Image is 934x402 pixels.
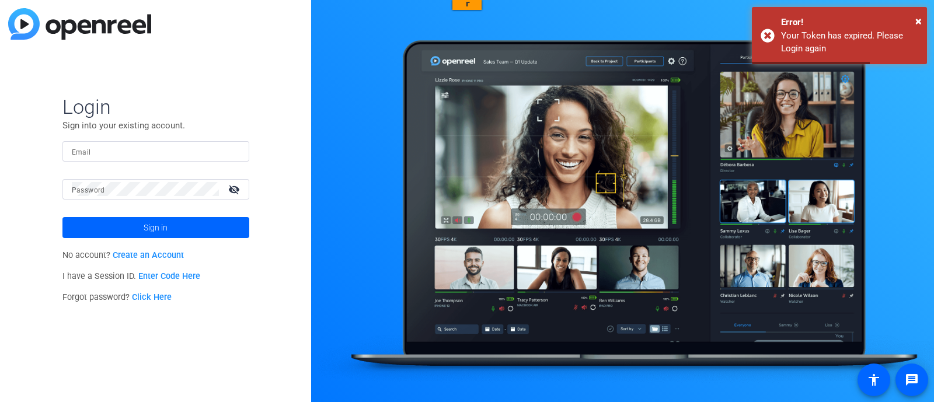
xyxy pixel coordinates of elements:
mat-label: Password [72,186,105,194]
div: Your Token has expired. Please Login again [781,29,918,55]
input: Enter Email Address [72,144,240,158]
button: Sign in [62,217,249,238]
a: Create an Account [113,250,184,260]
a: Click Here [132,292,172,302]
button: Close [915,12,922,30]
span: Forgot password? [62,292,172,302]
mat-icon: visibility_off [221,181,249,198]
span: No account? [62,250,184,260]
span: I have a Session ID. [62,271,201,281]
a: Enter Code Here [138,271,200,281]
div: Error! [781,16,918,29]
span: Sign in [144,213,168,242]
mat-icon: accessibility [867,373,881,387]
img: blue-gradient.svg [8,8,151,40]
p: Sign into your existing account. [62,119,249,132]
span: × [915,14,922,28]
mat-label: Email [72,148,91,156]
mat-icon: message [905,373,919,387]
span: Login [62,95,249,119]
